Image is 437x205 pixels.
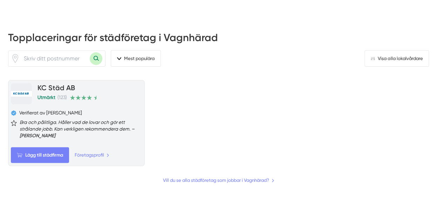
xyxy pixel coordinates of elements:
button: Sök med postnummer [90,52,102,65]
a: Visa alla lokalvårdare [364,50,429,67]
a: Företagsprofil [75,151,109,159]
span: Klicka för att använda din position. [11,54,20,63]
img: KC Städ AB logotyp [11,91,32,97]
svg: Pin / Karta [11,54,20,63]
strong: [PERSON_NAME] [20,133,55,138]
button: Mest populära [111,50,161,67]
span: Bra och pålitliga. Håller vad de lovar och gör ett strålande jobb. Kan verkligen rekommendera dem. – [20,119,142,139]
: Lägg till städfirma [11,147,69,163]
span: Utmärkt [37,94,55,100]
a: KC Städ AB [37,84,75,92]
a: Vill du se alla städföretag som jobbar i Vagnhärad? [163,177,274,184]
h2: Topplaceringar för städföretag i Vagnhärad [8,31,429,50]
input: Skriv ditt postnummer [20,51,90,66]
span: filter-section [111,50,161,67]
span: (123) [57,94,67,100]
span: Verifierat av [PERSON_NAME] [19,110,82,116]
